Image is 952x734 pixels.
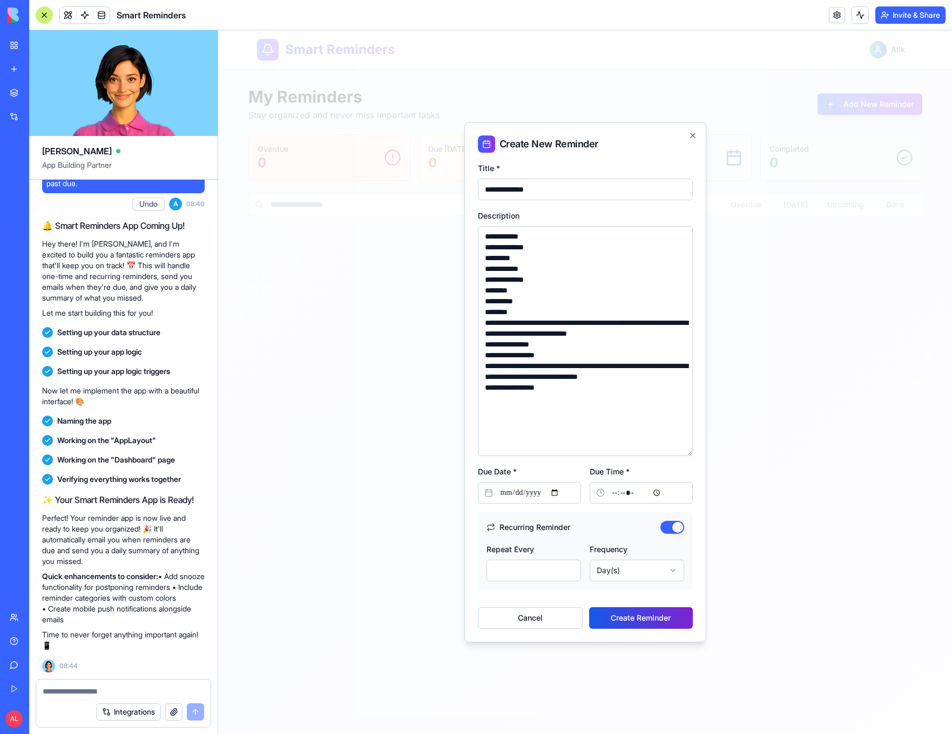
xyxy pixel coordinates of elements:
button: Invite & Share [875,6,946,24]
span: Setting up your app logic [57,346,142,357]
label: Due Date * [260,437,299,446]
label: Frequency [372,514,409,524]
span: A [169,198,182,210]
h2: Create New Reminder [260,105,475,123]
label: Description [260,181,301,190]
h2: 🔔 Smart Reminders App Coming Up! [42,219,205,232]
span: Working on the "Dashboard" page [57,454,175,465]
img: logo [8,8,75,23]
label: Due Time * [372,437,411,446]
span: Working on the "AppLayout" [57,435,156,446]
p: Hey there! I'm [PERSON_NAME], and I'm excited to build you a fantastic reminders app that'll keep... [42,239,205,303]
strong: Quick enhancements to consider: [42,572,158,581]
button: Create Reminder [371,577,475,599]
button: Undo [132,198,165,210]
span: App Building Partner [42,160,205,179]
label: Repeat Every [268,514,316,524]
button: Cancel [260,577,364,599]
span: 08:40 [186,200,205,208]
span: Naming the app [57,416,111,426]
span: [PERSON_NAME] [42,145,112,158]
span: Verifying everything works together [57,474,181,485]
span: AL [5,710,23,728]
p: • Add snooze functionality for postponing reminders • Include reminder categories with custom col... [42,571,205,625]
span: Setting up your app logic triggers [57,366,170,377]
p: Perfect! Your reminder app is now live and ready to keep you organized! 🎉 It'll automatically ema... [42,513,205,567]
button: Integrations [96,703,161,721]
img: Ella_00000_wcx2te.png [42,660,55,672]
p: Time to never forget anything important again! 📱 [42,629,205,651]
label: Title * [260,133,282,142]
p: Let me start building this for you! [42,308,205,318]
span: Smart Reminders [117,9,186,22]
label: Recurring Reminder [281,492,352,502]
p: Now let me implement the app with a beautiful interface! 🎨 [42,385,205,407]
span: 08:44 [59,662,78,670]
span: Setting up your data structure [57,327,160,338]
h2: ✨ Your Smart Reminders App is Ready! [42,493,205,506]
